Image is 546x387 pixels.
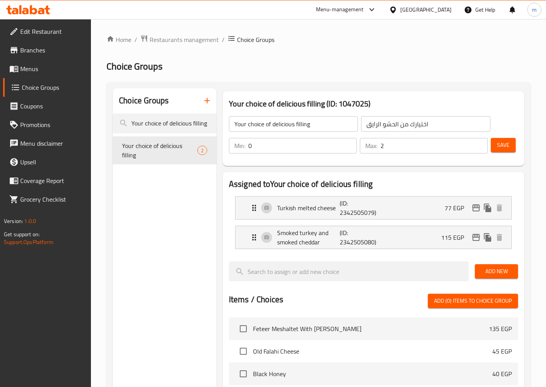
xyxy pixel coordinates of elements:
[229,193,518,223] li: Expand
[229,261,469,281] input: search
[3,59,91,78] a: Menus
[3,171,91,190] a: Coverage Report
[532,5,537,14] span: m
[445,203,470,213] p: 77 EGP
[20,139,85,148] span: Menu disclaimer
[20,64,85,73] span: Menus
[365,141,377,150] p: Max:
[482,232,494,243] button: duplicate
[482,202,494,214] button: duplicate
[24,216,36,226] span: 1.0.0
[3,153,91,171] a: Upsell
[470,202,482,214] button: edit
[119,95,169,106] h2: Choice Groups
[106,35,131,44] a: Home
[475,264,518,279] button: Add New
[22,83,85,92] span: Choice Groups
[235,226,511,249] div: Expand
[253,369,492,378] span: Black Honey
[3,41,91,59] a: Branches
[20,157,85,167] span: Upsell
[229,223,518,252] li: Expand
[134,35,137,44] li: /
[3,22,91,41] a: Edit Restaurant
[316,5,364,14] div: Menu-management
[113,113,216,133] input: search
[150,35,219,44] span: Restaurants management
[4,216,23,226] span: Version:
[492,369,512,378] p: 40 EGP
[441,233,470,242] p: 115 EGP
[20,45,85,55] span: Branches
[198,147,207,154] span: 2
[229,178,518,190] h2: Assigned to Your choice of delicious filling
[237,35,274,44] span: Choice Groups
[497,140,509,150] span: Save
[222,35,225,44] li: /
[3,115,91,134] a: Promotions
[253,324,489,333] span: Feteer Meshaltet With [PERSON_NAME]
[428,294,518,308] button: Add (0) items to choice group
[113,136,216,164] div: Your choice of delicious filling2
[106,35,530,45] nav: breadcrumb
[140,35,219,45] a: Restaurants management
[20,120,85,129] span: Promotions
[494,202,505,214] button: delete
[20,176,85,185] span: Coverage Report
[481,267,512,276] span: Add New
[253,347,492,356] span: Old Falahi Cheese
[3,78,91,97] a: Choice Groups
[489,324,512,333] p: 135 EGP
[3,134,91,153] a: Menu disclaimer
[491,138,516,152] button: Save
[20,195,85,204] span: Grocery Checklist
[235,197,511,219] div: Expand
[229,294,283,305] h2: Items / Choices
[277,203,340,213] p: Turkish melted cheese
[434,296,512,306] span: Add (0) items to choice group
[3,190,91,209] a: Grocery Checklist
[470,232,482,243] button: edit
[4,237,53,247] a: Support.OpsPlatform
[494,232,505,243] button: delete
[400,5,452,14] div: [GEOGRAPHIC_DATA]
[3,97,91,115] a: Coupons
[106,58,162,75] span: Choice Groups
[122,141,197,160] span: Your choice of delicious filling
[235,343,251,359] span: Select choice
[277,228,340,247] p: Smoked turkey and smoked cheddar
[234,141,245,150] p: Min:
[20,27,85,36] span: Edit Restaurant
[492,347,512,356] p: 45 EGP
[4,229,40,239] span: Get support on:
[340,228,382,247] p: (ID: 2342505080)
[229,98,518,110] h3: Your choice of delicious filling (ID: 1047025)
[20,101,85,111] span: Coupons
[340,199,382,217] p: (ID: 2342505079)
